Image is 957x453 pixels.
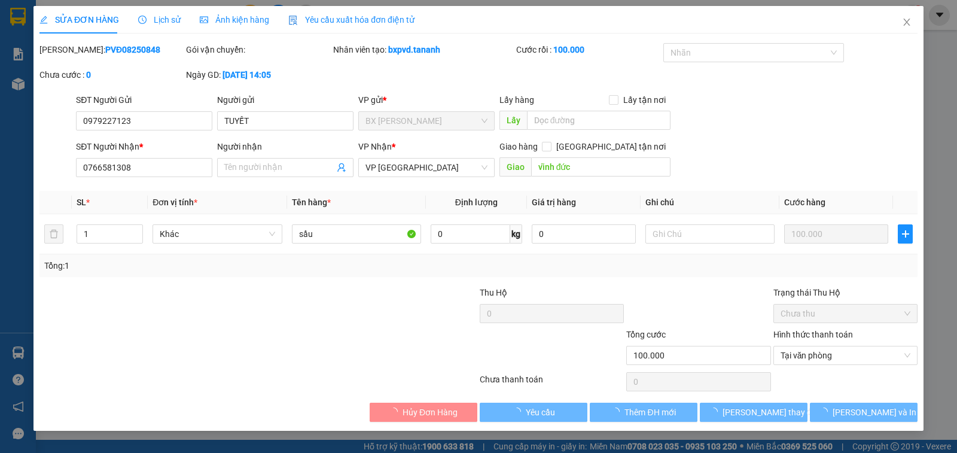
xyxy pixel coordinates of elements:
[76,93,212,107] div: SĐT Người Gửi
[723,406,818,419] span: [PERSON_NAME] thay đổi
[781,305,910,323] span: Chưa thu
[510,224,522,244] span: kg
[645,224,775,244] input: Ghi Chú
[531,157,671,177] input: Dọc đường
[217,140,353,153] div: Người nhận
[898,229,912,239] span: plus
[403,406,458,419] span: Hủy Đơn Hàng
[138,16,147,24] span: clock-circle
[455,197,498,207] span: Định lượng
[611,408,624,416] span: loading
[388,45,440,54] b: bxpvd.tananh
[700,403,807,422] button: [PERSON_NAME] thay đổi
[624,406,675,419] span: Thêm ĐH mới
[480,403,587,422] button: Yêu cầu
[480,288,507,297] span: Thu Hộ
[526,406,555,419] span: Yêu cầu
[292,197,331,207] span: Tên hàng
[499,111,527,130] span: Lấy
[810,403,918,422] button: [PERSON_NAME] và In
[527,111,671,130] input: Dọc đường
[626,330,666,339] span: Tổng cước
[138,15,181,25] span: Lịch sử
[358,93,495,107] div: VP gửi
[333,43,514,56] div: Nhân viên tạo:
[499,95,534,105] span: Lấy hàng
[288,16,298,25] img: icon
[153,197,197,207] span: Đơn vị tính
[358,142,392,151] span: VP Nhận
[200,15,269,25] span: Ảnh kiện hàng
[516,43,660,56] div: Cước rồi :
[39,15,119,25] span: SỬA ĐƠN HÀNG
[890,6,924,39] button: Close
[217,93,353,107] div: Người gửi
[902,17,912,27] span: close
[44,259,370,272] div: Tổng: 1
[186,68,330,81] div: Ngày GD:
[898,224,913,244] button: plus
[499,142,538,151] span: Giao hàng
[478,373,625,394] div: Chưa thanh toán
[39,16,48,24] span: edit
[160,225,275,243] span: Khác
[365,112,487,130] span: BX Phạm Văn Đồng
[773,330,853,339] label: Hình thức thanh toán
[77,197,86,207] span: SL
[590,403,697,422] button: Thêm ĐH mới
[499,157,531,177] span: Giao
[223,70,271,80] b: [DATE] 14:05
[389,408,403,416] span: loading
[784,197,825,207] span: Cước hàng
[641,191,779,214] th: Ghi chú
[513,408,526,416] span: loading
[186,43,330,56] div: Gói vận chuyển:
[76,140,212,153] div: SĐT Người Nhận
[551,140,670,153] span: [GEOGRAPHIC_DATA] tận nơi
[709,408,723,416] span: loading
[370,403,477,422] button: Hủy Đơn Hàng
[784,224,888,244] input: 0
[200,16,208,24] span: picture
[773,286,918,299] div: Trạng thái Thu Hộ
[618,93,670,107] span: Lấy tận nơi
[105,45,160,54] b: PVĐ08250848
[532,197,576,207] span: Giá trị hàng
[39,43,184,56] div: [PERSON_NAME]:
[288,15,415,25] span: Yêu cầu xuất hóa đơn điện tử
[86,70,91,80] b: 0
[44,224,63,244] button: delete
[292,224,421,244] input: VD: Bàn, Ghế
[833,406,916,419] span: [PERSON_NAME] và In
[819,408,833,416] span: loading
[337,163,346,172] span: user-add
[39,68,184,81] div: Chưa cước :
[553,45,584,54] b: 100.000
[365,159,487,177] span: VP Đà Nẵng
[781,346,910,364] span: Tại văn phòng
